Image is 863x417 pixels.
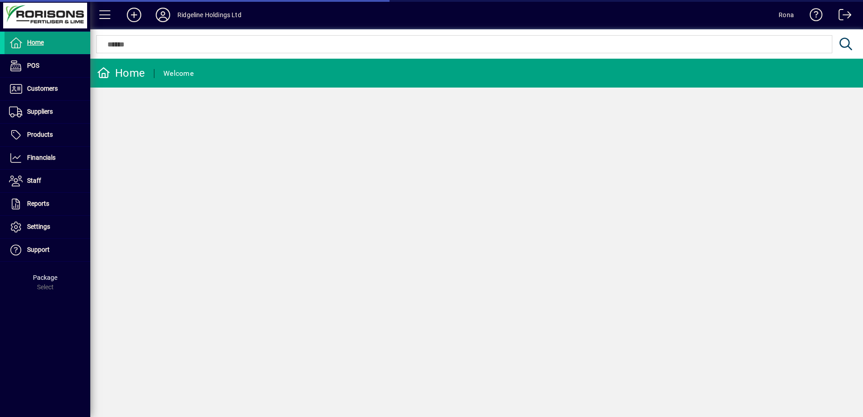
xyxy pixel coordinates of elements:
[5,216,90,238] a: Settings
[33,274,57,281] span: Package
[27,246,50,253] span: Support
[27,39,44,46] span: Home
[27,200,49,207] span: Reports
[5,101,90,123] a: Suppliers
[5,170,90,192] a: Staff
[97,66,145,80] div: Home
[27,131,53,138] span: Products
[832,2,852,31] a: Logout
[5,78,90,100] a: Customers
[177,8,241,22] div: Ridgeline Holdings Ltd
[27,177,41,184] span: Staff
[5,147,90,169] a: Financials
[27,85,58,92] span: Customers
[5,193,90,215] a: Reports
[27,154,56,161] span: Financials
[27,108,53,115] span: Suppliers
[5,124,90,146] a: Products
[120,7,148,23] button: Add
[5,55,90,77] a: POS
[27,223,50,230] span: Settings
[5,239,90,261] a: Support
[163,66,194,81] div: Welcome
[27,62,39,69] span: POS
[803,2,823,31] a: Knowledge Base
[779,8,794,22] div: Rona
[148,7,177,23] button: Profile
